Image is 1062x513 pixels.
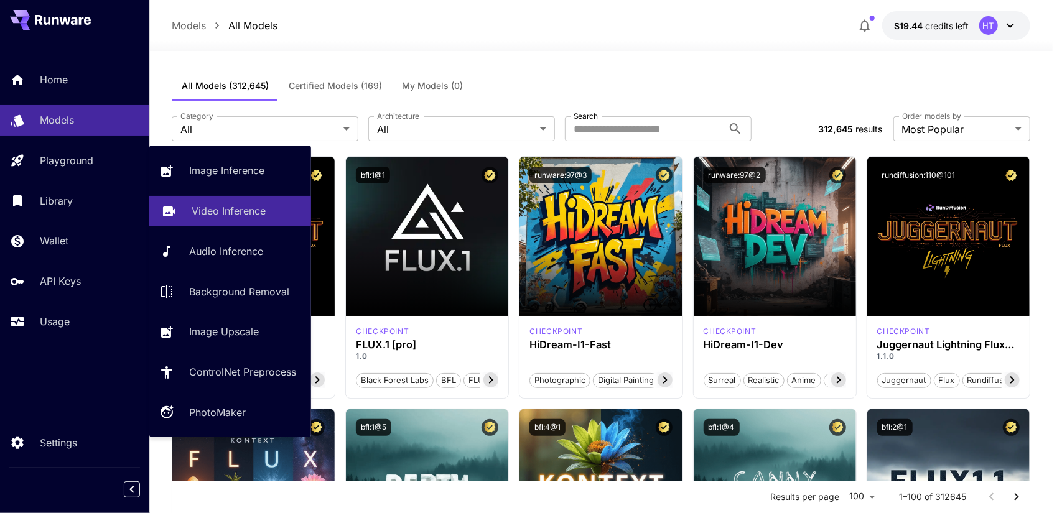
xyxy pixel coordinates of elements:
span: Black Forest Labs [356,374,433,387]
p: Wallet [40,233,68,248]
p: checkpoint [529,326,582,337]
span: credits left [926,21,969,31]
button: rundiffusion:110@101 [877,167,961,183]
span: Photographic [530,374,590,387]
button: bfl:2@1 [877,419,913,436]
h3: Juggernaut Lightning Flux by RunDiffusion [877,339,1020,351]
span: All [180,122,338,137]
a: Image Inference [149,155,311,186]
p: Models [40,113,74,127]
div: fluxpro [356,326,409,337]
p: 1.0 [356,351,498,362]
span: $19.44 [895,21,926,31]
p: PhotoMaker [189,405,246,420]
span: results [855,124,882,134]
span: BFL [437,374,460,387]
button: Certified Model – Vetted for best performance and includes a commercial license. [308,419,325,436]
p: ControlNet Preprocess [189,364,296,379]
button: Collapse sidebar [124,481,140,497]
button: bfl:1@5 [356,419,391,436]
span: Most Popular [902,122,1010,137]
span: rundiffusion [963,374,1020,387]
a: Video Inference [149,196,311,226]
div: $19.4424 [895,19,969,32]
p: API Keys [40,274,81,289]
h3: HiDream-I1-Dev [704,339,846,351]
button: Certified Model – Vetted for best performance and includes a commercial license. [482,167,498,183]
p: checkpoint [704,326,757,337]
div: Collapse sidebar [133,478,149,501]
span: FLUX.1 [pro] [464,374,521,387]
p: Playground [40,153,93,168]
span: Anime [788,374,821,387]
div: 100 [845,488,880,506]
p: Image Upscale [189,324,259,339]
p: Background Removal [189,284,289,299]
p: All Models [228,18,277,33]
p: Results per page [771,491,840,503]
button: Certified Model – Vetted for best performance and includes a commercial license. [829,167,846,183]
span: Digital Painting [594,374,658,387]
p: Audio Inference [189,244,263,259]
a: Background Removal [149,276,311,307]
span: All Models (312,645) [182,80,269,91]
span: Stylized [824,374,863,387]
button: runware:97@3 [529,167,592,183]
span: My Models (0) [402,80,463,91]
button: bfl:1@4 [704,419,740,436]
button: Certified Model – Vetted for best performance and includes a commercial license. [308,167,325,183]
button: bfl:1@1 [356,167,390,183]
a: Image Upscale [149,317,311,347]
button: Certified Model – Vetted for best performance and includes a commercial license. [1003,167,1020,183]
div: FLUX.1 D [877,326,930,337]
button: runware:97@2 [704,167,766,183]
button: Certified Model – Vetted for best performance and includes a commercial license. [482,419,498,436]
span: Surreal [704,374,740,387]
button: Go to next page [1004,484,1029,509]
button: Certified Model – Vetted for best performance and includes a commercial license. [1003,419,1020,436]
p: Video Inference [192,203,266,218]
div: HT [979,16,998,35]
span: juggernaut [878,374,931,387]
label: Category [180,111,213,121]
h3: FLUX.1 [pro] [356,339,498,351]
p: Models [172,18,206,33]
p: checkpoint [877,326,930,337]
p: 1–100 of 312645 [900,491,967,503]
p: Image Inference [189,163,264,178]
span: flux [934,374,959,387]
label: Architecture [377,111,419,121]
button: bfl:4@1 [529,419,566,436]
button: Certified Model – Vetted for best performance and includes a commercial license. [656,419,673,436]
button: $19.4424 [882,11,1030,40]
a: ControlNet Preprocess [149,357,311,387]
div: HiDream Dev [704,326,757,337]
label: Search [574,111,598,121]
p: checkpoint [356,326,409,337]
label: Order models by [902,111,961,121]
a: PhotoMaker [149,397,311,428]
a: Audio Inference [149,236,311,267]
p: Settings [40,435,77,450]
span: Certified Models (169) [289,80,382,91]
nav: breadcrumb [172,18,277,33]
p: 1.1.0 [877,351,1020,362]
button: Certified Model – Vetted for best performance and includes a commercial license. [829,419,846,436]
p: Usage [40,314,70,329]
button: Certified Model – Vetted for best performance and includes a commercial license. [656,167,673,183]
div: HiDream Fast [529,326,582,337]
h3: HiDream-I1-Fast [529,339,672,351]
span: 312,645 [818,124,853,134]
p: Home [40,72,68,87]
p: Library [40,193,73,208]
span: Realistic [744,374,784,387]
span: All [377,122,535,137]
